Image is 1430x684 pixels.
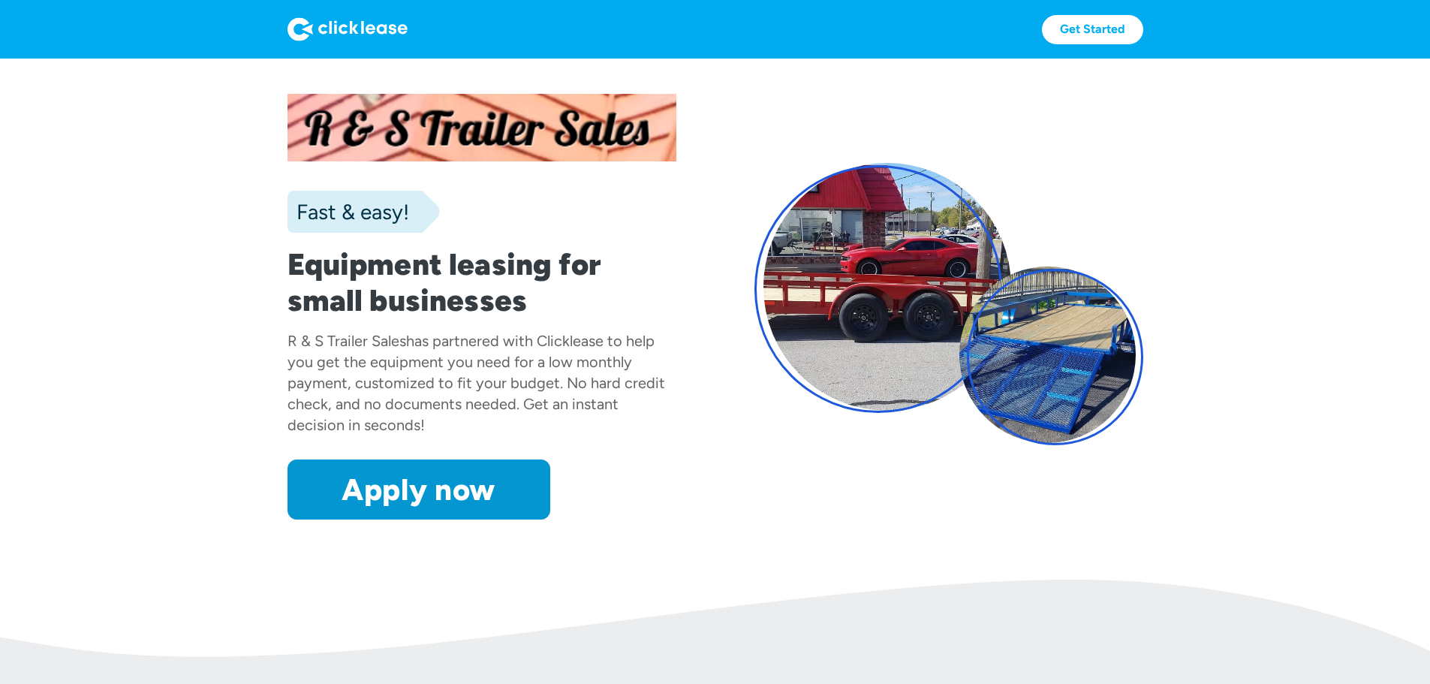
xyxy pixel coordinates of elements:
[288,197,409,227] div: Fast & easy!
[288,17,408,41] img: Logo
[1042,15,1143,44] a: Get Started
[288,332,406,350] div: R & S Trailer Sales
[288,332,665,434] div: has partnered with Clicklease to help you get the equipment you need for a low monthly payment, c...
[288,460,550,520] a: Apply now
[288,246,676,318] h1: Equipment leasing for small businesses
